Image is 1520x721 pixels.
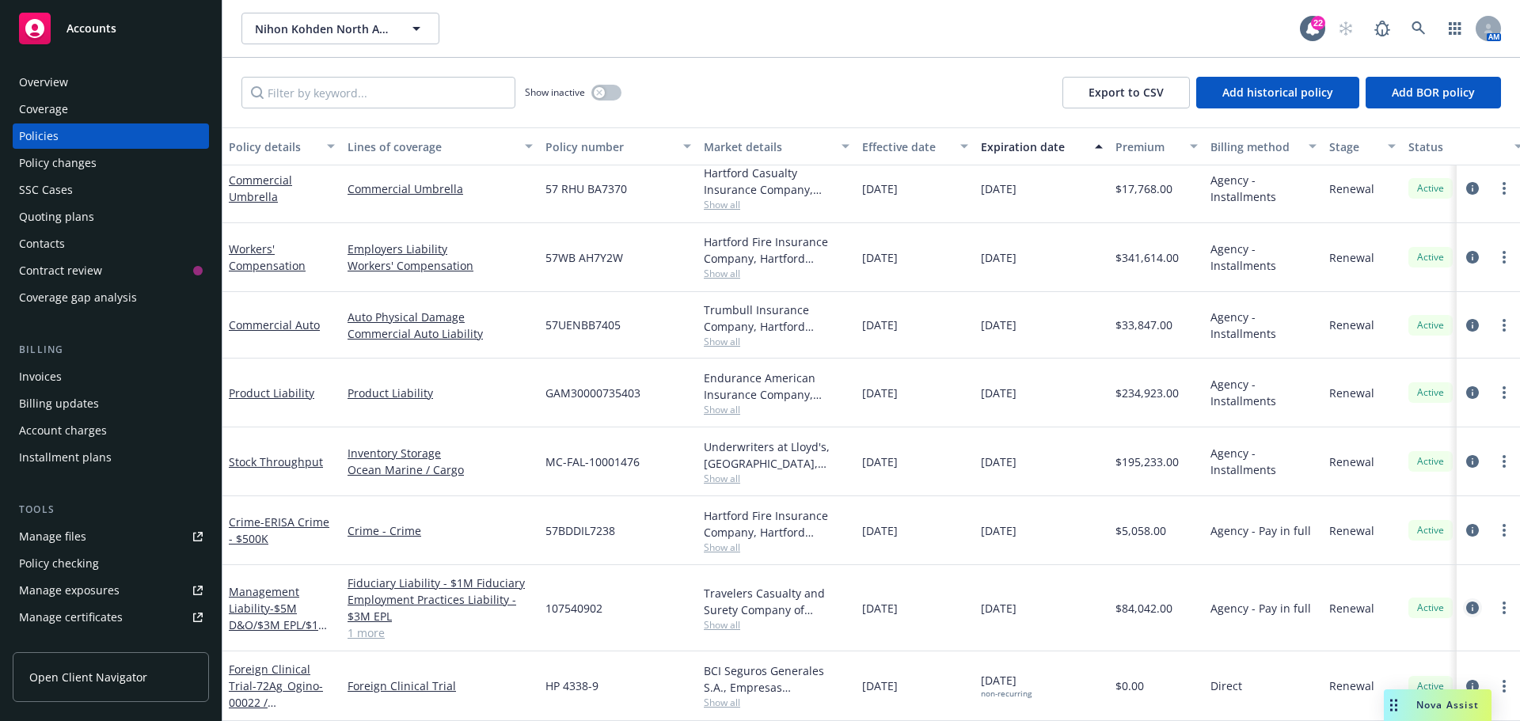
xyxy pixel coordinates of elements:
[19,524,86,549] div: Manage files
[862,139,951,155] div: Effective date
[1115,522,1166,539] span: $5,058.00
[19,231,65,256] div: Contacts
[704,233,849,267] div: Hartford Fire Insurance Company, Hartford Insurance Group
[229,173,292,204] a: Commercial Umbrella
[1329,249,1374,266] span: Renewal
[1384,689,1491,721] button: Nova Assist
[1495,383,1514,402] a: more
[13,502,209,518] div: Tools
[13,258,209,283] a: Contract review
[1439,13,1471,44] a: Switch app
[1196,77,1359,108] button: Add historical policy
[1222,85,1333,100] span: Add historical policy
[1384,689,1404,721] div: Drag to move
[704,662,849,696] div: BCI Seguros Generales S.A., Empresas [PERSON_NAME] S.A.C., Clinical Trials Insurance Services Lim...
[13,150,209,176] a: Policy changes
[1210,139,1299,155] div: Billing method
[1115,180,1172,197] span: $17,768.00
[13,342,209,358] div: Billing
[19,632,99,657] div: Manage claims
[862,385,898,401] span: [DATE]
[19,285,137,310] div: Coverage gap analysis
[862,600,898,617] span: [DATE]
[348,445,533,461] a: Inventory Storage
[704,198,849,211] span: Show all
[1403,13,1434,44] a: Search
[545,139,674,155] div: Policy number
[1329,317,1374,333] span: Renewal
[704,541,849,554] span: Show all
[525,85,585,99] span: Show inactive
[1408,139,1505,155] div: Status
[348,461,533,478] a: Ocean Marine / Cargo
[348,309,533,325] a: Auto Physical Damage
[704,165,849,198] div: Hartford Casualty Insurance Company, Hartford Insurance Group
[981,689,1032,699] div: non-recurring
[348,241,533,257] a: Employers Liability
[13,578,209,603] a: Manage exposures
[229,601,329,649] span: - $5M D&O/$3M EPL/$1M Fid
[229,584,329,649] a: Management Liability
[1463,383,1482,402] a: circleInformation
[862,453,898,470] span: [DATE]
[545,317,621,333] span: 57UENBB7405
[1495,452,1514,471] a: more
[1415,250,1446,264] span: Active
[862,677,898,694] span: [DATE]
[704,302,849,335] div: Trumbull Insurance Company, Hartford Insurance Group
[1210,172,1317,205] span: Agency - Installments
[704,472,849,485] span: Show all
[19,605,123,630] div: Manage certificates
[13,445,209,470] a: Installment plans
[1210,677,1242,694] span: Direct
[1415,523,1446,537] span: Active
[981,522,1016,539] span: [DATE]
[13,364,209,389] a: Invoices
[1115,600,1172,617] span: $84,042.00
[29,669,147,685] span: Open Client Navigator
[545,600,602,617] span: 107540902
[13,418,209,443] a: Account charges
[19,70,68,95] div: Overview
[1329,180,1374,197] span: Renewal
[1210,309,1317,342] span: Agency - Installments
[1463,598,1482,617] a: circleInformation
[348,325,533,342] a: Commercial Auto Liability
[1329,385,1374,401] span: Renewal
[1323,127,1402,165] button: Stage
[704,696,849,709] span: Show all
[545,180,627,197] span: 57 RHU BA7370
[348,575,533,591] a: Fiduciary Liability - $1M Fiduciary
[1415,318,1446,332] span: Active
[975,127,1109,165] button: Expiration date
[1330,13,1362,44] a: Start snowing
[704,507,849,541] div: Hartford Fire Insurance Company, Hartford Insurance Group
[1329,600,1374,617] span: Renewal
[704,618,849,632] span: Show all
[348,624,533,641] a: 1 more
[229,514,329,546] span: - ERISA Crime - $500K
[1495,677,1514,696] a: more
[862,180,898,197] span: [DATE]
[1495,598,1514,617] a: more
[704,585,849,618] div: Travelers Casualty and Surety Company of America, Travelers Insurance, RT Specialty Insurance Ser...
[13,285,209,310] a: Coverage gap analysis
[1463,521,1482,540] a: circleInformation
[13,70,209,95] a: Overview
[981,672,1032,699] span: [DATE]
[981,249,1016,266] span: [DATE]
[545,385,640,401] span: GAM30000735403
[13,123,209,149] a: Policies
[1463,316,1482,335] a: circleInformation
[1329,139,1378,155] div: Stage
[1210,600,1311,617] span: Agency - Pay in full
[1463,179,1482,198] a: circleInformation
[1495,248,1514,267] a: more
[13,6,209,51] a: Accounts
[19,578,120,603] div: Manage exposures
[229,139,317,155] div: Policy details
[19,123,59,149] div: Policies
[545,522,615,539] span: 57BDDIL7238
[348,591,533,624] a: Employment Practices Liability - $3M EPL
